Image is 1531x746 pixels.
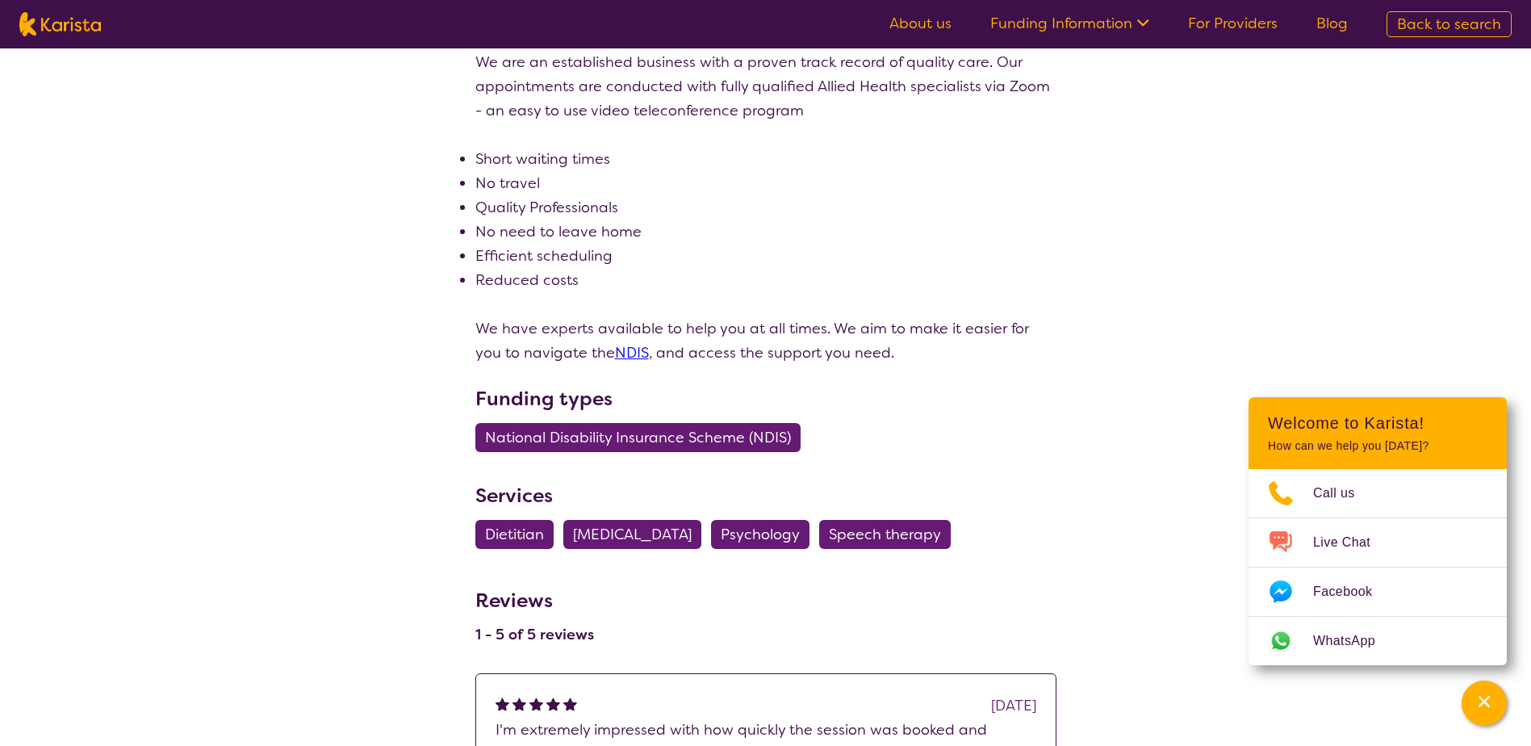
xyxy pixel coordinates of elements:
span: Dietitian [485,520,544,549]
div: [DATE] [991,694,1036,718]
span: WhatsApp [1313,629,1395,653]
span: Facebook [1313,580,1391,604]
li: Reduced costs [475,268,1056,292]
li: Efficient scheduling [475,244,1056,268]
a: Web link opens in a new tab. [1249,617,1507,665]
a: For Providers [1188,14,1278,33]
span: National Disability Insurance Scheme (NDIS) [485,423,791,452]
button: Channel Menu [1462,681,1507,726]
div: Channel Menu [1249,397,1507,665]
h2: Welcome to Karista! [1268,413,1487,433]
a: NDIS [615,343,649,363]
li: Quality Professionals [475,195,1056,220]
h3: Services [475,481,1056,510]
span: Live Chat [1313,530,1390,555]
ul: Choose channel [1249,469,1507,665]
span: Call us [1313,481,1374,505]
p: We have experts available to help you at all times. We aim to make it easier for you to navigate ... [475,316,1056,365]
h4: 1 - 5 of 5 reviews [475,625,594,644]
p: How can we help you [DATE]? [1268,439,1487,453]
img: Karista logo [19,12,101,36]
img: fullstar [563,697,577,710]
a: Back to search [1387,11,1512,37]
a: Speech therapy [819,525,960,544]
span: Speech therapy [829,520,941,549]
li: No travel [475,171,1056,195]
a: About us [889,14,952,33]
img: fullstar [512,697,526,710]
img: fullstar [546,697,560,710]
li: No need to leave home [475,220,1056,244]
a: Psychology [711,525,819,544]
a: Funding Information [990,14,1149,33]
span: [MEDICAL_DATA] [573,520,692,549]
span: Back to search [1397,15,1501,34]
a: National Disability Insurance Scheme (NDIS) [475,428,810,447]
h3: Funding types [475,384,1056,413]
img: fullstar [529,697,543,710]
h3: Reviews [475,578,594,615]
a: Blog [1316,14,1348,33]
p: We are an established business with a proven track record of quality care. Our appointments are c... [475,50,1056,123]
a: Dietitian [475,525,563,544]
a: [MEDICAL_DATA] [563,525,711,544]
span: Psychology [721,520,800,549]
img: fullstar [496,697,509,710]
li: Short waiting times [475,147,1056,171]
